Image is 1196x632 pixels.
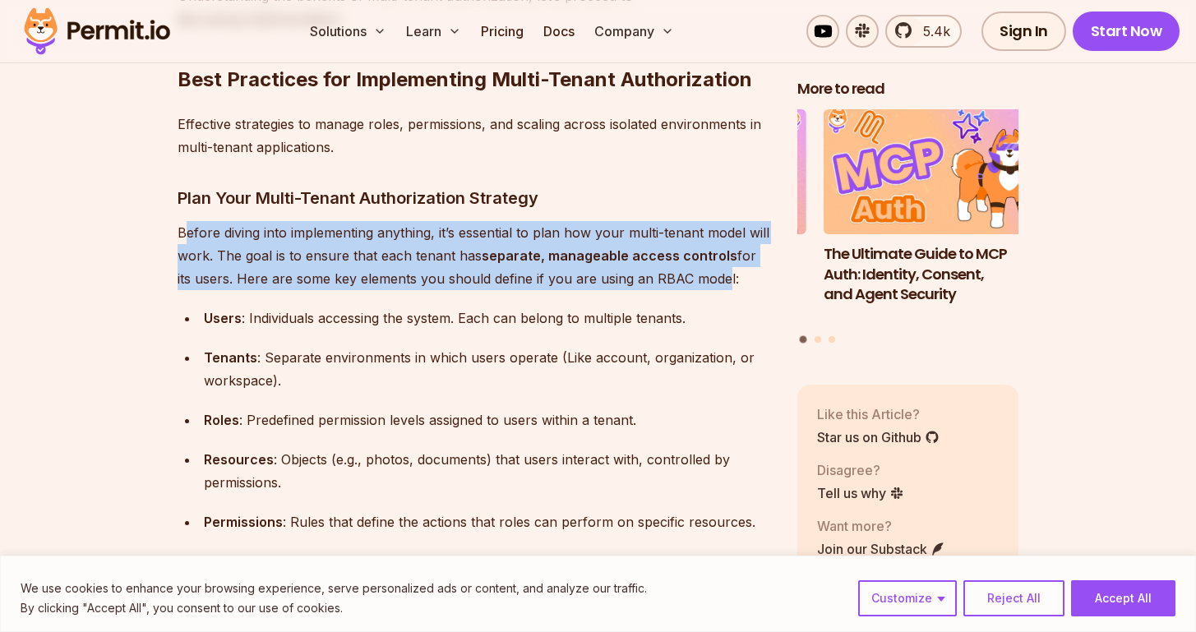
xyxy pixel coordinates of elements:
[178,221,771,290] p: Before diving into implementing anything, it’s essential to plan how your multi-tenant model will...
[204,307,771,330] div: : Individuals accessing the system. Each can belong to multiple tenants.
[303,15,393,48] button: Solutions
[824,109,1046,325] li: 1 of 3
[21,598,647,618] p: By clicking "Accept All", you consent to our use of cookies.
[204,514,283,530] strong: Permissions
[16,3,178,59] img: Permit logo
[204,448,771,494] div: : Objects (e.g., photos, documents) that users interact with, controlled by permissions.
[204,451,274,468] strong: Resources
[21,579,647,598] p: We use cookies to enhance your browsing experience, serve personalized ads or content, and analyz...
[1071,580,1175,616] button: Accept All
[178,185,771,211] h3: Plan Your Multi-Tenant Authorization Strategy
[584,243,806,325] h3: Human-in-the-Loop for AI Agents: Best Practices, Frameworks, Use Cases, and Demo
[817,404,940,423] p: Like this Article?
[537,15,581,48] a: Docs
[817,482,904,502] a: Tell us why
[588,15,681,48] button: Company
[817,427,940,446] a: Star us on Github
[829,335,835,342] button: Go to slide 3
[963,580,1064,616] button: Reject All
[817,515,945,535] p: Want more?
[474,15,530,48] a: Pricing
[815,335,821,342] button: Go to slide 2
[204,510,771,533] div: : Rules that define the actions that roles can perform on specific resources.
[204,412,239,428] strong: Roles
[817,538,945,558] a: Join our Substack
[797,109,1019,345] div: Posts
[1073,12,1180,51] a: Start Now
[178,113,771,159] p: Effective strategies to manage roles, permissions, and scaling across isolated environments in mu...
[204,349,257,366] strong: Tenants
[885,15,962,48] a: 5.4k
[178,550,771,596] p: By addressing these questions early, you can build a authorization system tailored to your applic...
[399,15,468,48] button: Learn
[584,109,806,325] li: 3 of 3
[858,580,957,616] button: Customize
[913,21,950,41] span: 5.4k
[797,79,1019,99] h2: More to read
[505,553,639,570] strong: flexible and scalable
[817,459,904,479] p: Disagree?
[824,243,1046,304] h3: The Ultimate Guide to MCP Auth: Identity, Consent, and Agent Security
[981,12,1066,51] a: Sign In
[482,247,737,264] strong: separate, manageable access controls
[584,109,806,234] img: Human-in-the-Loop for AI Agents: Best Practices, Frameworks, Use Cases, and Demo
[800,335,807,343] button: Go to slide 1
[204,346,771,392] div: : Separate environments in which users operate (Like account, organization, or workspace).
[824,109,1046,325] a: The Ultimate Guide to MCP Auth: Identity, Consent, and Agent SecurityThe Ultimate Guide to MCP Au...
[204,310,242,326] strong: Users
[204,408,771,431] div: : Predefined permission levels assigned to users within a tenant.
[824,109,1046,234] img: The Ultimate Guide to MCP Auth: Identity, Consent, and Agent Security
